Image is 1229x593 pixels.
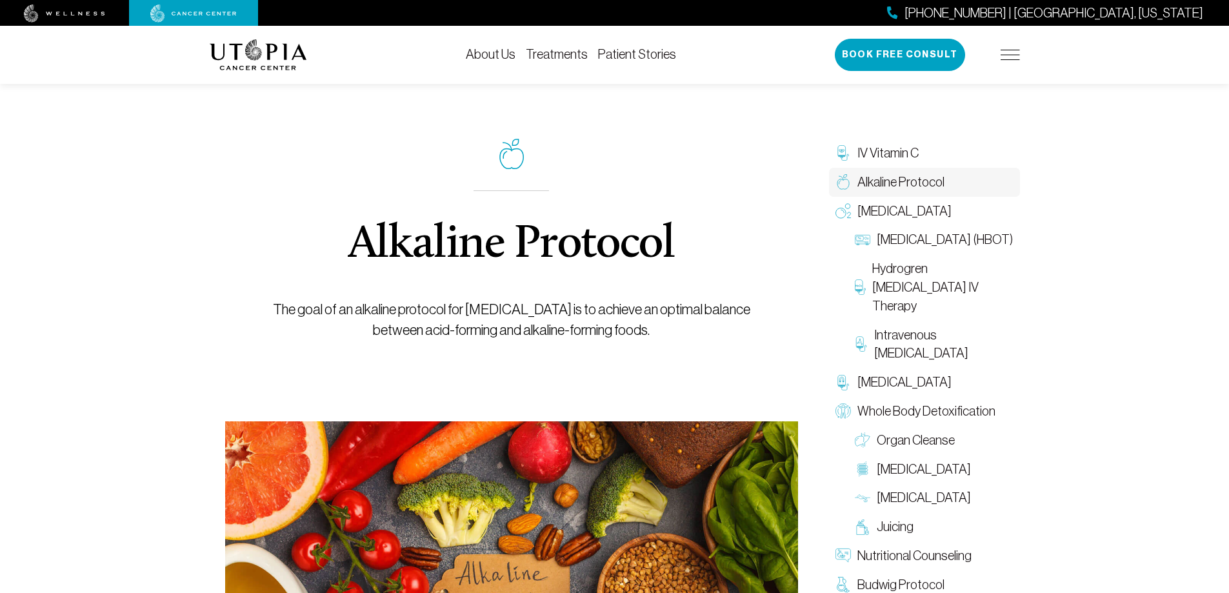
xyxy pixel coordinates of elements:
[877,518,914,536] span: Juicing
[499,139,524,170] img: icon
[857,373,952,392] span: [MEDICAL_DATA]
[855,490,870,506] img: Lymphatic Massage
[877,431,955,450] span: Organ Cleanse
[466,47,515,61] a: About Us
[526,47,588,61] a: Treatments
[210,39,307,70] img: logo
[877,230,1013,249] span: [MEDICAL_DATA] (HBOT)
[835,403,851,419] img: Whole Body Detoxification
[829,541,1020,570] a: Nutritional Counseling
[872,259,1014,315] span: Hydrogren [MEDICAL_DATA] IV Therapy
[855,432,870,448] img: Organ Cleanse
[829,397,1020,426] a: Whole Body Detoxification
[887,4,1203,23] a: [PHONE_NUMBER] | [GEOGRAPHIC_DATA], [US_STATE]
[848,321,1020,368] a: Intravenous [MEDICAL_DATA]
[855,519,870,535] img: Juicing
[835,375,851,390] img: Chelation Therapy
[857,547,972,565] span: Nutritional Counseling
[874,326,1013,363] span: Intravenous [MEDICAL_DATA]
[835,39,965,71] button: Book Free Consult
[877,460,971,479] span: [MEDICAL_DATA]
[848,512,1020,541] a: Juicing
[829,368,1020,397] a: [MEDICAL_DATA]
[829,168,1020,197] a: Alkaline Protocol
[848,483,1020,512] a: [MEDICAL_DATA]
[598,47,676,61] a: Patient Stories
[857,144,919,163] span: IV Vitamin C
[848,254,1020,320] a: Hydrogren [MEDICAL_DATA] IV Therapy
[877,488,971,507] span: [MEDICAL_DATA]
[254,299,768,341] p: The goal of an alkaline protocol for [MEDICAL_DATA] is to achieve an optimal balance between acid...
[855,279,866,295] img: Hydrogren Peroxide IV Therapy
[150,5,237,23] img: cancer center
[1001,50,1020,60] img: icon-hamburger
[855,461,870,477] img: Colon Therapy
[24,5,105,23] img: wellness
[904,4,1203,23] span: [PHONE_NUMBER] | [GEOGRAPHIC_DATA], [US_STATE]
[835,548,851,563] img: Nutritional Counseling
[835,203,851,219] img: Oxygen Therapy
[848,225,1020,254] a: [MEDICAL_DATA] (HBOT)
[855,336,868,352] img: Intravenous Ozone Therapy
[855,232,870,248] img: Hyperbaric Oxygen Therapy (HBOT)
[348,222,675,268] h1: Alkaline Protocol
[835,145,851,161] img: IV Vitamin C
[835,577,851,592] img: Budwig Protocol
[829,139,1020,168] a: IV Vitamin C
[848,455,1020,484] a: [MEDICAL_DATA]
[857,173,944,192] span: Alkaline Protocol
[848,426,1020,455] a: Organ Cleanse
[835,174,851,190] img: Alkaline Protocol
[829,197,1020,226] a: [MEDICAL_DATA]
[857,402,995,421] span: Whole Body Detoxification
[857,202,952,221] span: [MEDICAL_DATA]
